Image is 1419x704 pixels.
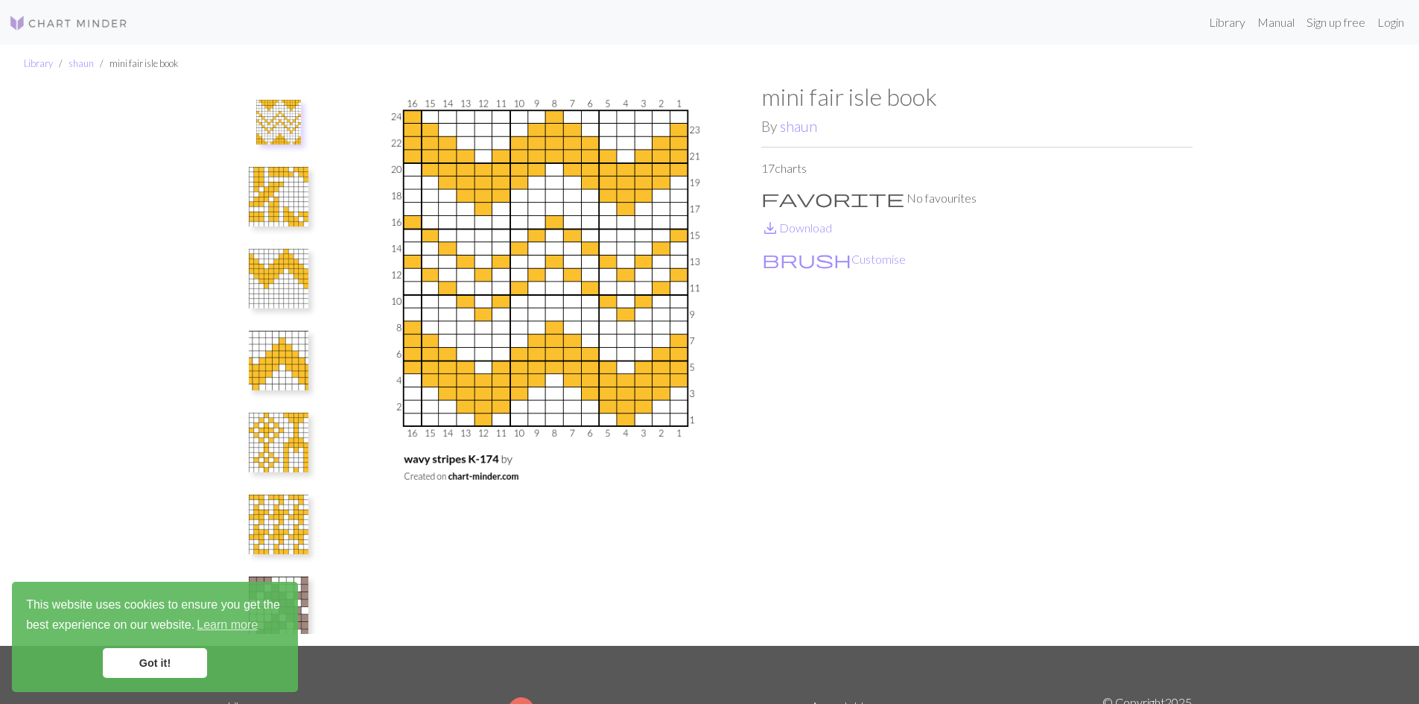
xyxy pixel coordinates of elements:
i: Favourite [761,189,904,207]
img: small cane k-29 [249,167,308,226]
a: Library [1203,7,1251,37]
div: cookieconsent [12,582,298,692]
a: Library [24,57,53,69]
a: DownloadDownload [761,221,832,235]
button: CustomiseCustomise [761,250,907,269]
p: No favourites [761,189,1193,207]
a: Manual [1251,7,1301,37]
img: Copy of small cane k-29 [249,249,308,308]
h2: By [761,118,1193,135]
img: braid k-43 [249,577,308,636]
img: wavy stripes K-174 [256,100,301,145]
i: Download [761,219,779,237]
img: houndtooth k-19 [249,495,308,554]
h1: mini fair isle book [761,83,1193,111]
li: mini fair isle book [94,57,178,71]
a: learn more about cookies [194,614,260,636]
img: wavy stripes K-174 [330,83,761,646]
p: 17 charts [761,159,1193,177]
span: save_alt [761,218,779,238]
a: shaun [69,57,94,69]
a: shaun [780,118,817,135]
span: This website uses cookies to ensure you get the best experience on our website. [26,596,284,636]
a: dismiss cookie message [103,648,207,678]
img: Logo [9,14,128,32]
a: Login [1371,7,1410,37]
span: favorite [761,188,904,209]
a: Sign up free [1301,7,1371,37]
i: Customise [762,250,851,268]
span: brush [762,249,851,270]
img: making waves k-172 [249,331,308,390]
img: chain k-35 [249,413,308,472]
